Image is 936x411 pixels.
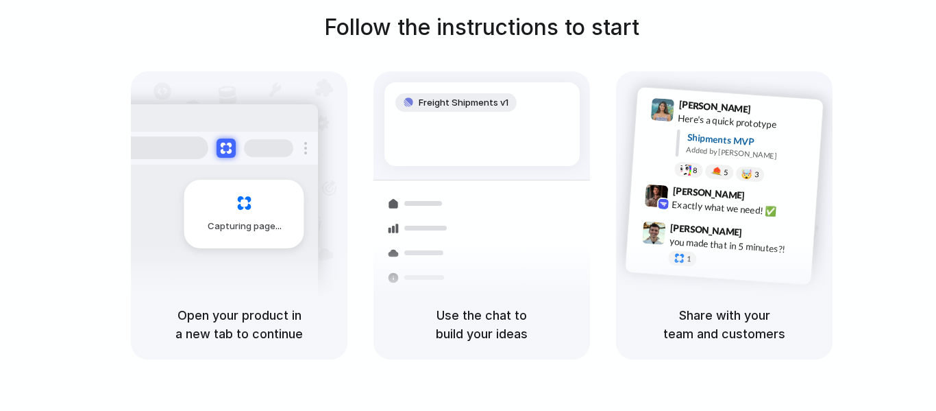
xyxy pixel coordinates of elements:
[678,97,751,117] span: [PERSON_NAME]
[147,306,331,343] h5: Open your product in a new tab to continue
[669,234,806,257] div: you made that in 5 minutes?!
[672,197,809,220] div: Exactly what we need! ✅
[324,11,639,44] h1: Follow the instructions to start
[724,168,728,176] span: 5
[678,110,815,134] div: Here's a quick prototype
[419,96,508,110] span: Freight Shipments v1
[746,226,774,243] span: 9:47 AM
[741,169,753,179] div: 🤯
[687,255,691,262] span: 1
[755,103,783,119] span: 9:41 AM
[754,170,759,178] span: 3
[749,189,777,206] span: 9:42 AM
[693,166,698,174] span: 8
[632,306,816,343] h5: Share with your team and customers
[390,306,574,343] h5: Use the chat to build your ideas
[670,220,743,239] span: [PERSON_NAME]
[687,130,813,152] div: Shipments MVP
[672,183,745,202] span: [PERSON_NAME]
[686,143,812,163] div: Added by [PERSON_NAME]
[208,220,284,233] span: Capturing page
